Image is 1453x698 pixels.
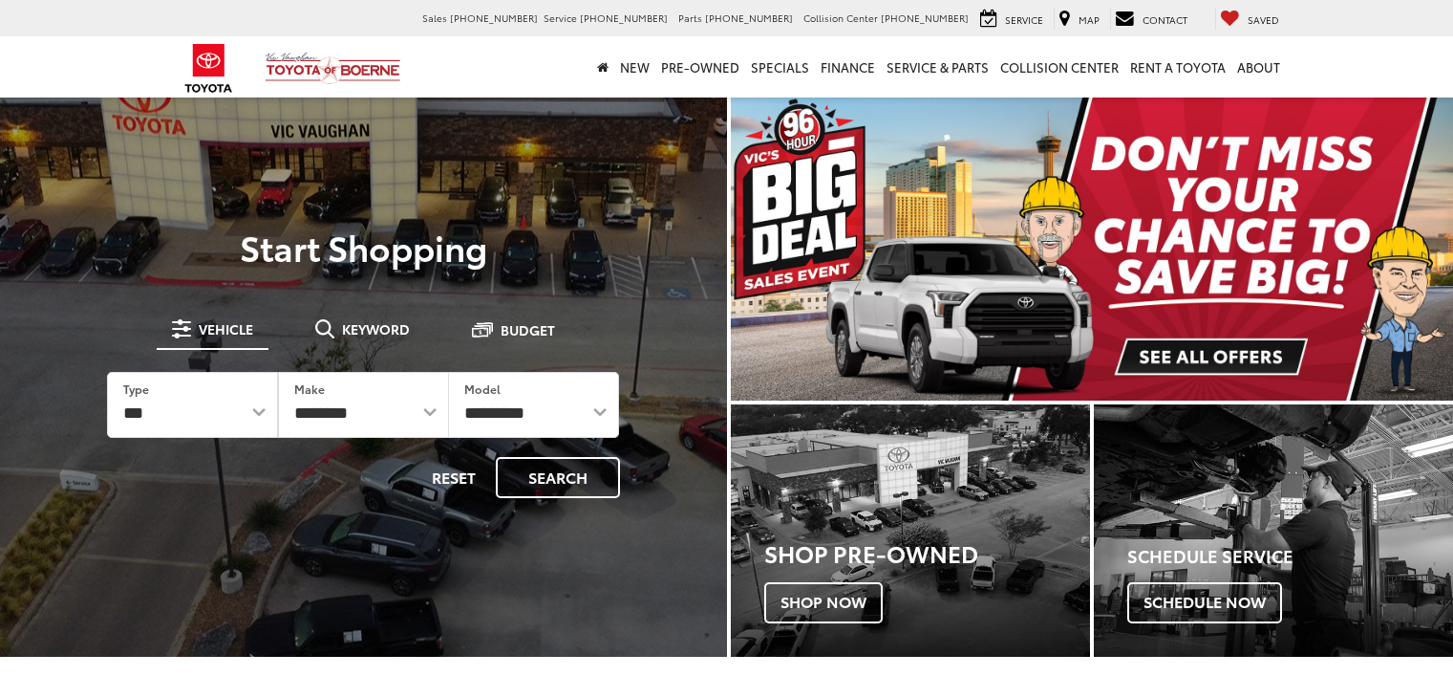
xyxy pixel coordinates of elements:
[1054,9,1104,30] a: Map
[705,11,793,25] span: [PHONE_NUMBER]
[731,404,1090,656] a: Shop Pre-Owned Shop Now
[422,11,447,25] span: Sales
[591,36,614,98] a: Home
[881,36,994,98] a: Service & Parts: Opens in a new tab
[764,540,1090,565] h3: Shop Pre-Owned
[764,582,883,622] span: Shop Now
[1143,12,1187,27] span: Contact
[1079,12,1100,27] span: Map
[815,36,881,98] a: Finance
[975,9,1048,30] a: Service
[731,404,1090,656] div: Toyota
[1094,404,1453,656] div: Toyota
[745,36,815,98] a: Specials
[294,381,325,397] label: Make
[496,457,620,498] button: Search
[580,11,668,25] span: [PHONE_NUMBER]
[450,11,538,25] span: [PHONE_NUMBER]
[1127,582,1282,622] span: Schedule Now
[1110,9,1192,30] a: Contact
[655,36,745,98] a: Pre-Owned
[123,381,149,397] label: Type
[1094,404,1453,656] a: Schedule Service Schedule Now
[881,11,969,25] span: [PHONE_NUMBER]
[678,11,702,25] span: Parts
[614,36,655,98] a: New
[803,11,878,25] span: Collision Center
[1231,36,1286,98] a: About
[1248,12,1279,27] span: Saved
[1127,547,1453,566] h4: Schedule Service
[1215,9,1284,30] a: My Saved Vehicles
[1005,12,1043,27] span: Service
[464,381,501,397] label: Model
[173,37,245,99] img: Toyota
[1124,36,1231,98] a: Rent a Toyota
[342,322,410,336] span: Keyword
[994,36,1124,98] a: Collision Center
[265,52,401,85] img: Vic Vaughan Toyota of Boerne
[501,323,555,337] span: Budget
[199,322,253,336] span: Vehicle
[544,11,577,25] span: Service
[416,457,492,498] button: Reset
[80,228,647,266] p: Start Shopping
